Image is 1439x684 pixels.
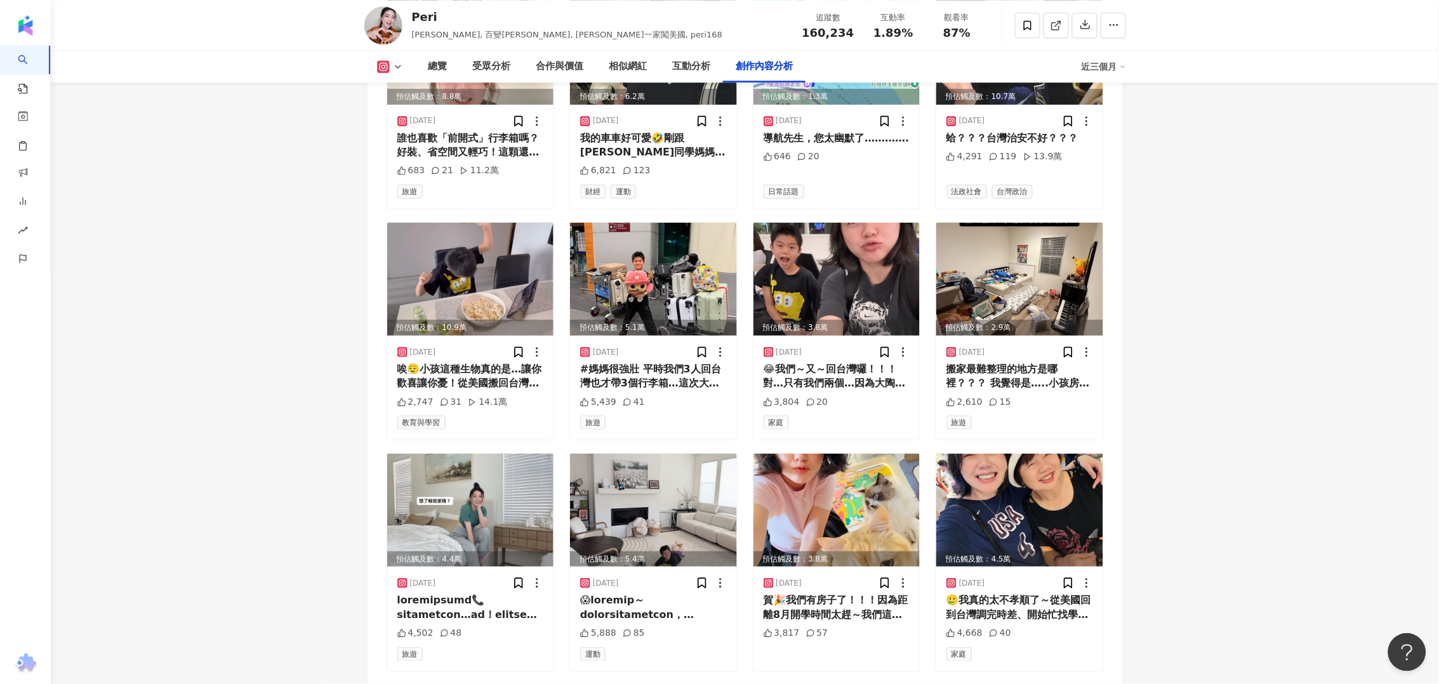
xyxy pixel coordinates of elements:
[959,347,985,358] div: [DATE]
[753,223,920,336] img: post-image
[623,164,651,177] div: 123
[397,593,544,622] div: loremipsumd📞sitametcon…ad！elitse😂doei？temporinc？utl！etdolore！magnaali，enimadminimveni，quisnostrud...
[13,654,38,674] img: chrome extension
[802,26,854,39] span: 160,234
[428,59,448,74] div: 總覽
[673,59,711,74] div: 互動分析
[431,164,453,177] div: 21
[753,320,920,336] div: 預估觸及數：3.8萬
[570,320,737,336] div: 預估觸及數：5.1萬
[873,27,913,39] span: 1.89%
[387,551,554,567] div: 預估觸及數：4.4萬
[776,578,802,589] div: [DATE]
[946,647,972,661] span: 家庭
[936,551,1103,567] div: 預估觸及數：4.5萬
[802,11,854,24] div: 追蹤數
[946,593,1093,622] div: 🥲我真的太不孝順了～從美國回到台灣調完時差、開始忙找學校找[PERSON_NAME]、忙東忙西都沒空去[PERSON_NAME]找我媽媽！太糟糕了😭😭😭[DATE]只好問我媽媽可不可以來找我…還...
[410,578,436,589] div: [DATE]
[580,647,606,661] span: 運動
[468,396,507,409] div: 14.1萬
[460,164,499,177] div: 11.2萬
[764,593,910,622] div: 賀🎉我們有房子了！！！因為距離8月開學時間太趕～我們這星期幾乎把591上適合的房子都看過了！現在對[PERSON_NAME]建案很熟悉，開來開去快瘋了！每天走到滿身汗…租的賣的都看，能馬上入住就...
[387,223,554,336] div: post-image預估觸及數：10.9萬
[387,454,554,567] img: post-image
[536,59,584,74] div: 合作與價值
[580,416,606,430] span: 旅遊
[933,11,981,24] div: 觀看率
[764,362,910,391] div: 😂我們～又～回台灣囉！！！對…只有我們兩個…因為大陶要準備賣房子、賣車子🚗然後…超級幸運啊！他在賣車前車子引擎符號亮起💡燈燈燈燈……他要等修完車才能賣車回台灣！恭喜他擁有幾天孤單～獨居老人生活😂...
[753,454,920,567] div: post-image預估觸及數：3.8萬
[570,223,737,336] img: post-image
[18,46,43,95] a: search
[946,150,983,163] div: 4,291
[580,164,616,177] div: 6,821
[387,223,554,336] img: post-image
[753,89,920,105] div: 預估觸及數：1.3萬
[764,396,800,409] div: 3,804
[611,185,636,199] span: 運動
[387,89,554,105] div: 預估觸及數：8.8萬
[936,223,1103,336] img: post-image
[387,320,554,336] div: 預估觸及數：10.9萬
[764,627,800,640] div: 3,817
[806,396,828,409] div: 20
[623,627,645,640] div: 85
[776,347,802,358] div: [DATE]
[570,89,737,105] div: 預估觸及數：6.2萬
[18,218,28,246] span: rise
[593,115,619,126] div: [DATE]
[946,627,983,640] div: 4,668
[936,320,1103,336] div: 預估觸及數：2.9萬
[623,396,645,409] div: 41
[1023,150,1063,163] div: 13.9萬
[364,6,402,44] img: KOL Avatar
[946,362,1093,391] div: 搬家最難整理的地方是哪裡？？？ 我覺得是…..小孩房間！永遠收不完！ 因為光是看什麼要留什麼要丟，就會不小心看不停😂😂😂 太好笑了啦啦啦！滿滿回憶啊～只有一次的童年🥲
[397,131,544,160] div: 誰也喜歡「前開式」行李箱嗎？ 好裝、省空間又輕巧！這顆還有輪胎鎖🔒、掛鉤🪝設計！ 最近有要買行李箱的朋友可以參考唷😘 . 8/24前 【LAMADA】前開式行李箱/二代 限時團購⬇️低至五折 [...
[989,396,1011,409] div: 15
[1388,633,1426,671] iframe: Help Scout Beacon - Open
[397,396,434,409] div: 2,747
[570,454,737,567] img: post-image
[764,416,789,430] span: 家庭
[570,551,737,567] div: 預估觸及數：5.4萬
[609,59,647,74] div: 相似網紅
[989,627,1011,640] div: 40
[736,59,793,74] div: 創作內容分析
[397,164,425,177] div: 683
[397,185,423,199] span: 旅遊
[593,347,619,358] div: [DATE]
[412,30,723,39] span: [PERSON_NAME], 百變[PERSON_NAME], [PERSON_NAME]一家闖美國, peri168
[580,131,727,160] div: 我的車車好可愛🤣剛跟[PERSON_NAME]同學媽媽們說我買了機車！大家一臉不可思議～妳是年輕人耶！哈哈哈！我…懶得走路啊！開車開一個星期，每次找停車位、再從停車場走的目的地…滿身汗又累🤪我連...
[936,223,1103,336] div: post-image預估觸及數：2.9萬
[1082,56,1126,77] div: 近三個月
[959,578,985,589] div: [DATE]
[397,362,544,391] div: 唉😮‍💨小孩這種生物真的是…讓你歡喜讓你憂！從美國搬回台灣～開學第一天回家唉唉叫說不想上學，睡覺還哭哭…早上賴床不肯起來…搞了好久才逼去上學🎒剛放學接他，竟然開心說有好朋友了！有個同學是[DEM...
[570,223,737,336] div: post-image預估觸及數：5.1萬
[410,347,436,358] div: [DATE]
[764,131,910,145] div: 導航先生，您太幽默了………….
[753,454,920,567] img: post-image
[397,627,434,640] div: 4,502
[764,185,804,199] span: 日常話題
[946,131,1093,145] div: 蛤？？？台灣治安不好？？？
[870,11,918,24] div: 互動率
[946,396,983,409] div: 2,610
[764,150,792,163] div: 646
[580,593,727,622] div: 😱loremip～dolorsitametcon，adipiscingeli！seddoeiusmod，tem🤣incididuntutlabo📦 . et…dolorem…aliquae！ad...
[797,150,819,163] div: 20
[806,627,828,640] div: 57
[15,15,36,36] img: logo icon
[580,627,616,640] div: 5,888
[753,223,920,336] div: post-image預估觸及數：3.8萬
[397,647,423,661] span: 旅遊
[989,150,1017,163] div: 119
[992,185,1033,199] span: 台灣政治
[410,115,436,126] div: [DATE]
[946,185,987,199] span: 法政社會
[397,416,446,430] span: 教育與學習
[580,396,616,409] div: 5,439
[593,578,619,589] div: [DATE]
[580,362,727,391] div: #媽媽很強壯 平時我們3人回台灣也才帶3個行李箱…這次大爆滿！看著這麼多東西，感覺我好雄壯威武啊！[PERSON_NAME]到台灣第一天就交屋！我們有新家囉💕房東還送小[PERSON_NAME]...
[943,27,971,39] span: 87%
[440,396,462,409] div: 31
